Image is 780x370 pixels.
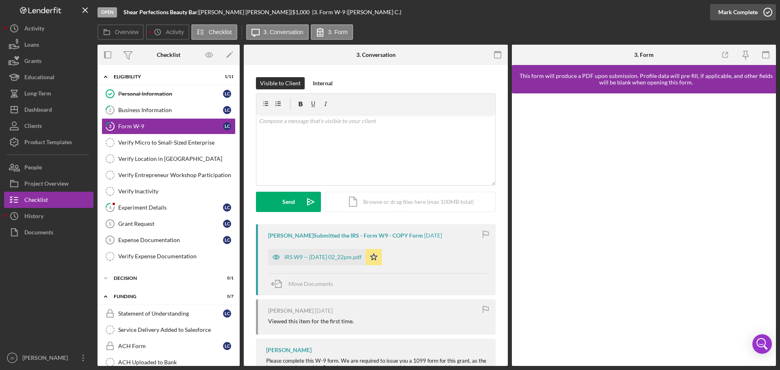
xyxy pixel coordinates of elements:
[102,86,236,102] a: Personal InformationLC
[752,334,772,354] div: Open Intercom Messenger
[268,318,354,325] div: Viewed this item for the first time.
[118,172,235,178] div: Verify Entrepreneur Workshop Participation
[256,77,305,89] button: Visible to Client
[284,254,362,260] div: IRS W9 -- [DATE] 02_22pm.pdf
[118,343,223,349] div: ACH Form
[268,307,314,314] div: [PERSON_NAME]
[223,309,231,318] div: L C
[268,232,423,239] div: [PERSON_NAME] Submitted the IRS - Form W9 - COPY Form
[146,24,189,40] button: Activity
[123,9,197,15] b: Shear Perfections Beauty Bar
[109,107,111,113] tspan: 2
[520,102,769,358] iframe: Lenderfit form
[260,77,301,89] div: Visible to Client
[102,248,236,264] a: Verify Expense Documentation
[266,347,312,353] div: [PERSON_NAME]
[102,134,236,151] a: Verify Micro to Small-Sized Enterprise
[516,73,776,86] div: This form will produce a PDF upon submission. Profile data will pre-fill, if applicable, and othe...
[102,167,236,183] a: Verify Entrepreneur Workshop Participation
[315,307,333,314] time: 2025-09-01 18:19
[114,294,213,299] div: FUNDING
[223,106,231,114] div: L C
[223,236,231,244] div: L C
[118,188,235,195] div: Verify Inactivity
[118,359,235,366] div: ACH Uploaded to Bank
[109,221,111,226] tspan: 5
[102,338,236,354] a: ACH FormLC
[118,91,223,97] div: Personal Information
[219,74,234,79] div: 1 / 11
[109,205,112,210] tspan: 4
[109,238,111,242] tspan: 6
[114,276,213,281] div: Decision
[223,203,231,212] div: L C
[118,253,235,260] div: Verify Expense Documentation
[219,294,234,299] div: 0 / 7
[102,199,236,216] a: 4Experiment DetailsLC
[102,216,236,232] a: 5Grant RequestLC
[102,102,236,118] a: 2Business InformationLC
[118,221,223,227] div: Grant Request
[118,156,235,162] div: Verify Location in [GEOGRAPHIC_DATA]
[102,151,236,167] a: Verify Location in [GEOGRAPHIC_DATA]
[219,276,234,281] div: 0 / 1
[710,4,776,20] button: Mark Complete
[424,232,442,239] time: 2025-09-01 18:23
[102,183,236,199] a: Verify Inactivity
[199,9,292,15] div: [PERSON_NAME] [PERSON_NAME] |
[118,310,223,317] div: Statement of Understanding
[292,9,310,15] span: $1,000
[102,305,236,322] a: Statement of UnderstandingLC
[223,90,231,98] div: L C
[256,192,321,212] button: Send
[288,280,333,287] span: Move Documents
[118,123,223,130] div: Form W-9
[97,24,144,40] button: Overview
[118,139,235,146] div: Verify Micro to Small-Sized Enterprise
[718,4,758,20] div: Mark Complete
[123,9,199,15] div: |
[102,322,236,338] a: Service Delivery Added to Salesforce
[118,204,223,211] div: Experiment Details
[114,74,213,79] div: ELIGIBILITY
[223,342,231,350] div: L C
[223,220,231,228] div: L C
[309,77,337,89] button: Internal
[109,123,111,129] tspan: 3
[312,9,401,15] div: | 3. Form W-9 ([PERSON_NAME] C.)
[311,24,353,40] button: 3. Form
[20,350,73,368] div: [PERSON_NAME]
